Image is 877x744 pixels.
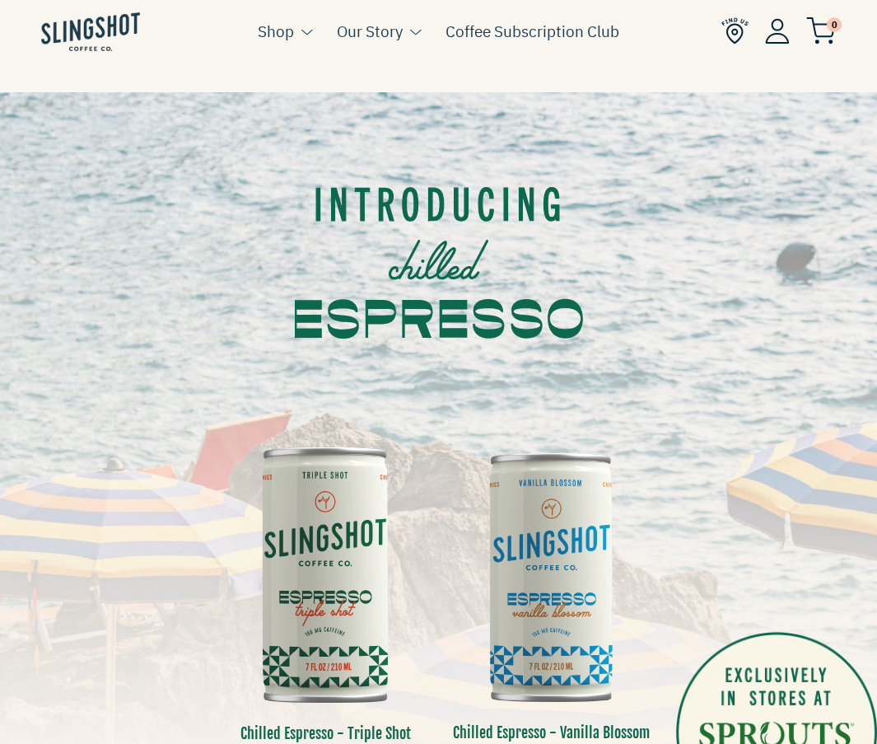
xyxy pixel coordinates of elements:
a: Shop [258,19,294,44]
img: cart [806,17,836,44]
img: Triple Shot Six-Pack [226,425,427,728]
img: Account [765,18,790,44]
img: Find Us [721,17,749,44]
a: 0 [806,21,836,41]
a: Our Story [337,19,403,44]
a: Coffee Subscription Club [445,19,619,44]
span: 0 [827,17,842,32]
img: intro.svg__PID:948df2cb-ef34-4dd7-a140-f54439bfbc6a [295,105,583,400]
img: Vanilla Blossom Six-Pack [451,426,652,727]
